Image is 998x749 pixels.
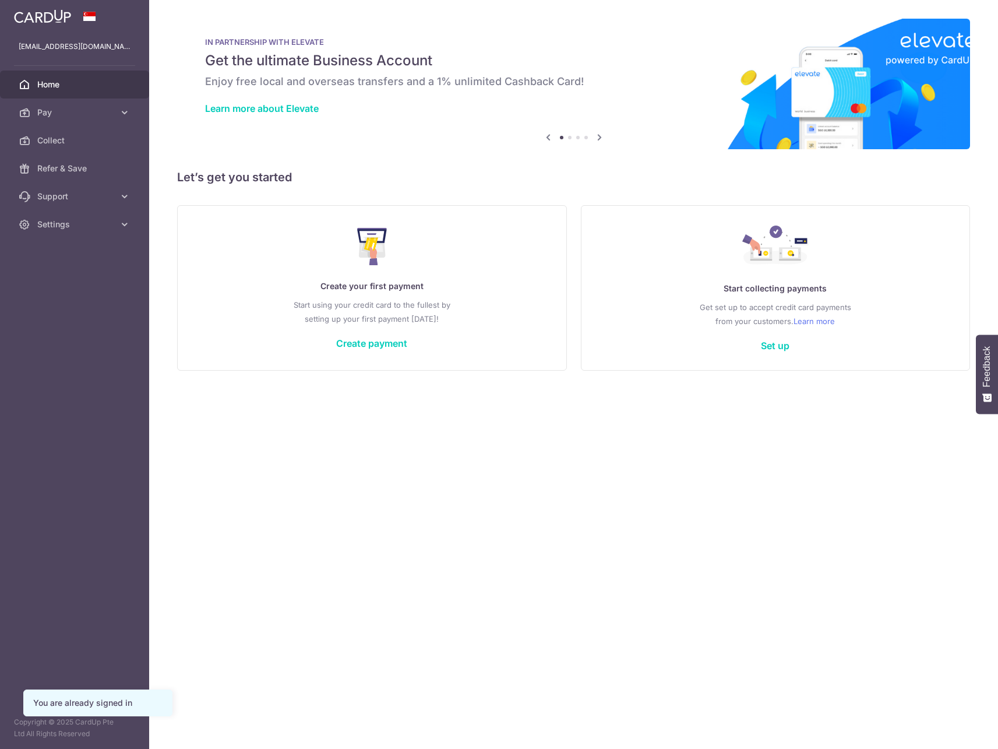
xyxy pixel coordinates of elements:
a: Create payment [336,337,407,349]
a: Learn more about Elevate [205,103,319,114]
span: Home [37,79,114,90]
p: IN PARTNERSHIP WITH ELEVATE [205,37,942,47]
div: You are already signed in [33,697,163,709]
h5: Get the ultimate Business Account [205,51,942,70]
img: Collect Payment [742,226,809,268]
p: Start collecting payments [605,282,947,296]
a: Learn more [794,314,835,328]
span: Settings [37,219,114,230]
img: CardUp [14,9,71,23]
h5: Let’s get you started [177,168,970,187]
img: Renovation banner [177,19,970,149]
button: Feedback - Show survey [976,335,998,414]
p: Get set up to accept credit card payments from your customers. [605,300,947,328]
p: Create your first payment [201,279,543,293]
span: Feedback [982,346,992,387]
span: Support [37,191,114,202]
h6: Enjoy free local and overseas transfers and a 1% unlimited Cashback Card! [205,75,942,89]
p: Start using your credit card to the fullest by setting up your first payment [DATE]! [201,298,543,326]
span: Refer & Save [37,163,114,174]
span: Collect [37,135,114,146]
img: Make Payment [357,228,387,265]
a: Set up [761,340,789,351]
p: [EMAIL_ADDRESS][DOMAIN_NAME] [19,41,131,52]
span: Pay [37,107,114,118]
